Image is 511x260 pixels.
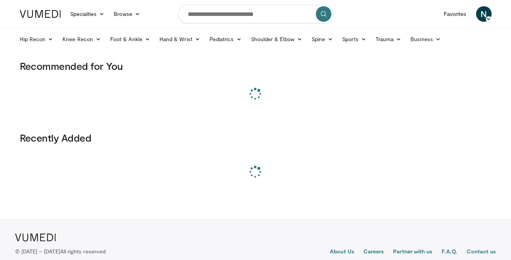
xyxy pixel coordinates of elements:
[66,6,109,22] a: Specialties
[205,31,246,47] a: Pediatrics
[15,31,58,47] a: Hip Recon
[364,248,384,257] a: Careers
[60,248,106,255] span: All rights reserved
[338,31,371,47] a: Sports
[393,248,432,257] a: Partner with us
[155,31,205,47] a: Hand & Wrist
[106,31,155,47] a: Foot & Ankle
[307,31,338,47] a: Spine
[330,248,354,257] a: About Us
[406,31,445,47] a: Business
[20,10,61,18] img: VuMedi Logo
[467,248,496,257] a: Contact us
[20,132,492,144] h3: Recently Added
[15,248,106,255] p: © [DATE] – [DATE]
[246,31,307,47] a: Shoulder & Elbow
[439,6,471,22] a: Favorites
[178,5,333,23] input: Search topics, interventions
[476,6,492,22] a: N
[442,248,457,257] a: F.A.Q.
[20,60,492,72] h3: Recommended for You
[58,31,106,47] a: Knee Recon
[109,6,145,22] a: Browse
[371,31,406,47] a: Trauma
[15,234,56,241] img: VuMedi Logo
